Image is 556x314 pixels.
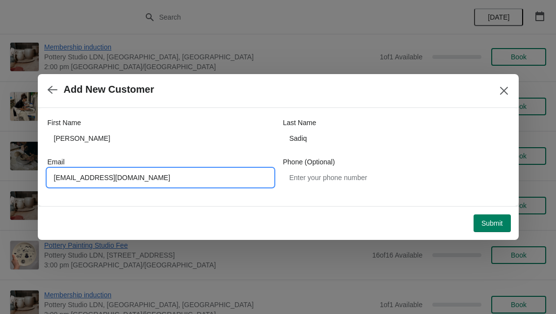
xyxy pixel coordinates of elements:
label: Phone (Optional) [283,157,335,167]
input: Enter your email [48,169,273,186]
input: Enter your phone number [283,169,509,186]
button: Submit [474,214,511,232]
h2: Add New Customer [64,84,154,95]
button: Close [495,82,513,100]
label: Email [48,157,65,167]
input: Smith [283,130,509,147]
input: John [48,130,273,147]
label: Last Name [283,118,317,128]
label: First Name [48,118,81,128]
span: Submit [481,219,503,227]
